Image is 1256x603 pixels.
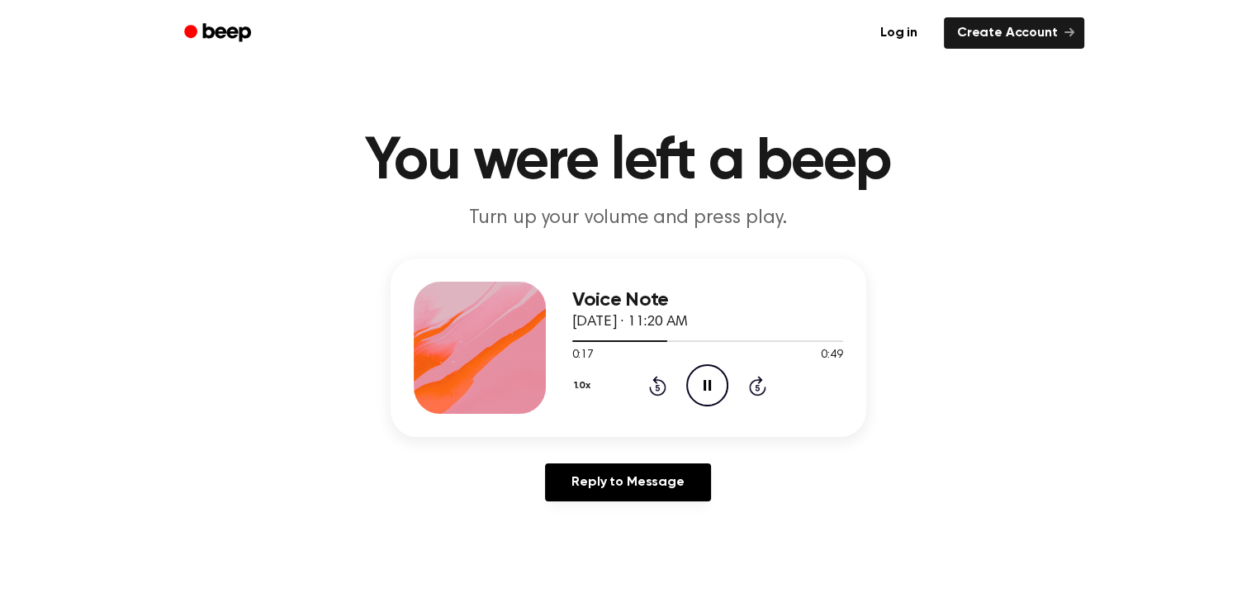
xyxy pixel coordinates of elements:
span: [DATE] · 11:20 AM [572,315,688,330]
a: Create Account [944,17,1084,49]
a: Beep [173,17,266,50]
h1: You were left a beep [206,132,1051,192]
h3: Voice Note [572,289,843,311]
button: 1.0x [572,372,597,400]
a: Log in [864,14,934,52]
p: Turn up your volume and press play. [311,205,946,232]
a: Reply to Message [545,463,710,501]
span: 0:49 [821,347,842,364]
span: 0:17 [572,347,594,364]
